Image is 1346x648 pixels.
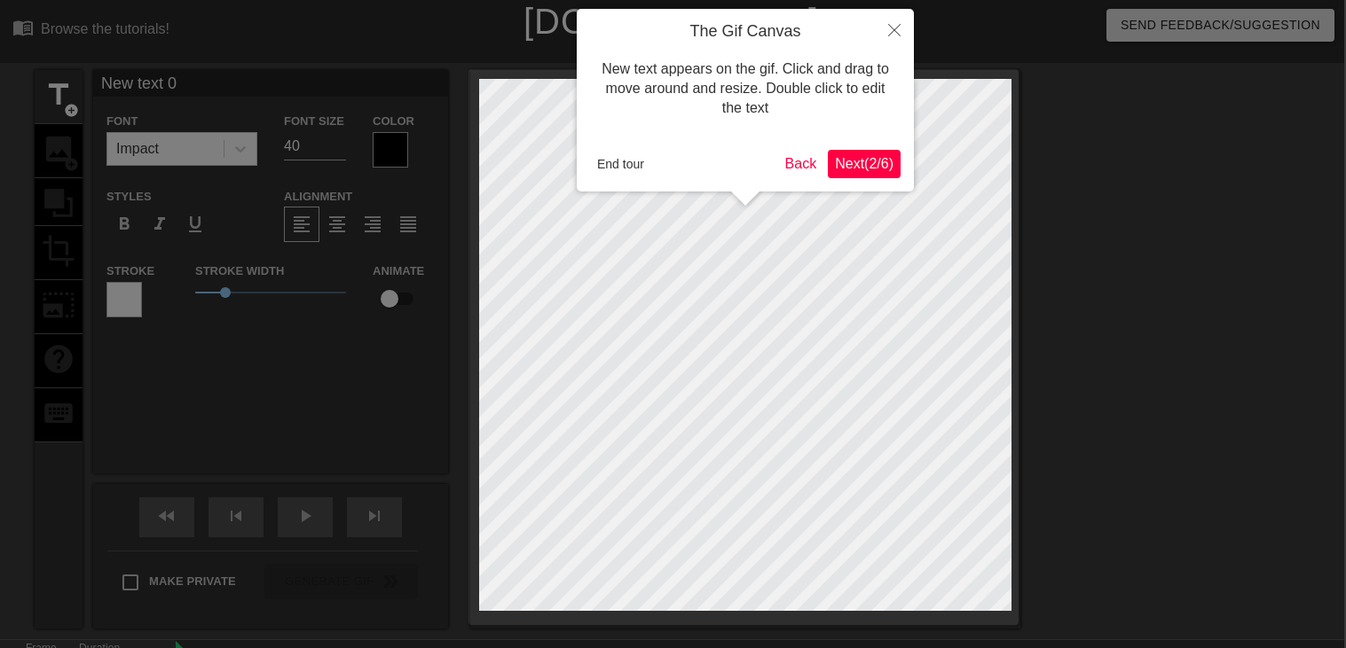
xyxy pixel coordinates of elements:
a: Browse the tutorials! [12,17,169,44]
span: Make Private [149,573,236,590]
button: Send Feedback/Suggestion [1106,9,1334,42]
label: Font [106,113,138,130]
span: skip_previous [225,505,247,527]
label: Stroke Width [195,262,284,280]
span: format_italic [149,214,170,235]
span: skip_next [364,505,385,527]
a: [DOMAIN_NAME] [523,2,819,41]
button: Back [778,150,824,178]
span: title [42,78,75,112]
span: Next ( 2 / 6 ) [835,156,893,171]
span: format_underline [185,214,206,235]
span: menu_book [12,17,34,38]
button: Next [828,150,901,178]
label: Alignment [284,188,352,206]
label: Animate [373,262,424,280]
button: End tour [590,151,651,177]
button: Close [875,9,914,50]
label: Font Size [284,113,344,130]
span: format_align_justify [398,214,419,235]
span: format_align_right [362,214,383,235]
span: format_align_center [327,214,348,235]
span: add_circle [64,103,79,118]
span: play_arrow [295,505,316,527]
label: Color [373,113,414,130]
span: fast_rewind [156,505,177,527]
h4: The Gif Canvas [590,22,901,42]
span: Send Feedback/Suggestion [1121,14,1320,36]
div: New text appears on the gif. Click and drag to move around and resize. Double click to edit the text [590,42,901,137]
div: Browse the tutorials! [41,21,169,36]
label: Stroke [106,262,154,280]
div: The online gif editor [456,40,968,61]
div: Impact [116,138,159,160]
span: format_bold [114,214,135,235]
span: format_align_left [291,214,312,235]
label: Styles [106,188,152,206]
